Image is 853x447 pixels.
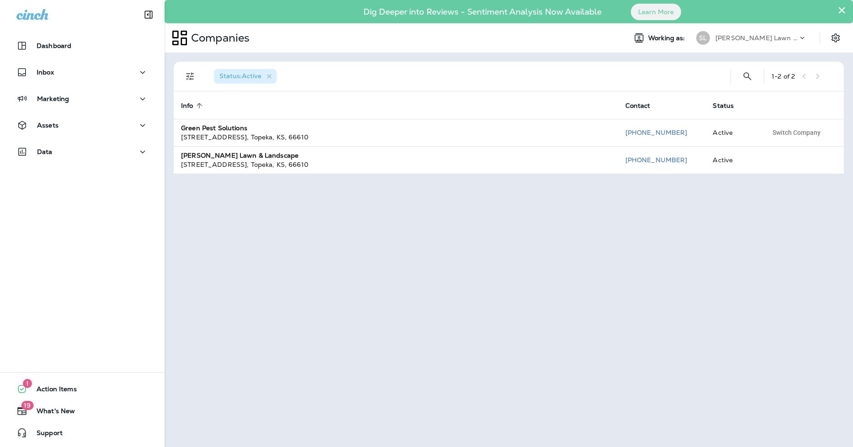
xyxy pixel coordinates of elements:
div: 1 - 2 of 2 [772,73,795,80]
td: Active [705,119,760,146]
div: SL [696,31,710,45]
span: Contact [625,102,650,110]
div: [STREET_ADDRESS] , Topeka , KS , 66610 [181,133,611,142]
p: Data [37,148,53,155]
span: Status [713,101,746,110]
span: Info [181,102,193,110]
span: Info [181,101,205,110]
span: Switch Company [773,129,821,136]
span: 1 [23,379,32,388]
td: Active [705,146,760,174]
div: Status:Active [214,69,277,84]
button: Inbox [9,63,155,81]
p: Dig Deeper into Reviews - Sentiment Analysis Now Available [337,11,628,13]
p: Inbox [37,69,54,76]
span: What's New [27,407,75,418]
p: [PERSON_NAME] Lawn & Landscape [715,34,798,42]
button: Dashboard [9,37,155,55]
span: Status : Active [219,72,261,80]
span: Status [713,102,734,110]
a: [PHONE_NUMBER] [625,156,688,164]
button: Collapse Sidebar [136,5,161,24]
button: Support [9,424,155,442]
span: Contact [625,101,662,110]
strong: Green Pest Solutions [181,124,247,132]
div: [STREET_ADDRESS] , Topeka , KS , 66610 [181,160,611,169]
span: Action Items [27,385,77,396]
button: Close [837,3,846,17]
button: Data [9,143,155,161]
span: Support [27,429,63,440]
button: 1Action Items [9,380,155,398]
span: Working as: [648,34,687,42]
strong: [PERSON_NAME] Lawn & Landscape [181,151,299,160]
button: Search Companies [738,67,757,85]
button: Marketing [9,90,155,108]
button: Settings [827,30,844,46]
button: Filters [181,67,199,85]
p: Companies [187,31,250,45]
p: Dashboard [37,42,71,49]
span: 19 [21,401,33,410]
button: Learn More [631,4,681,20]
a: [PHONE_NUMBER] [625,128,688,137]
button: 19What's New [9,402,155,420]
button: Switch Company [768,126,826,139]
button: Assets [9,116,155,134]
p: Assets [37,122,59,129]
p: Marketing [37,95,69,102]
